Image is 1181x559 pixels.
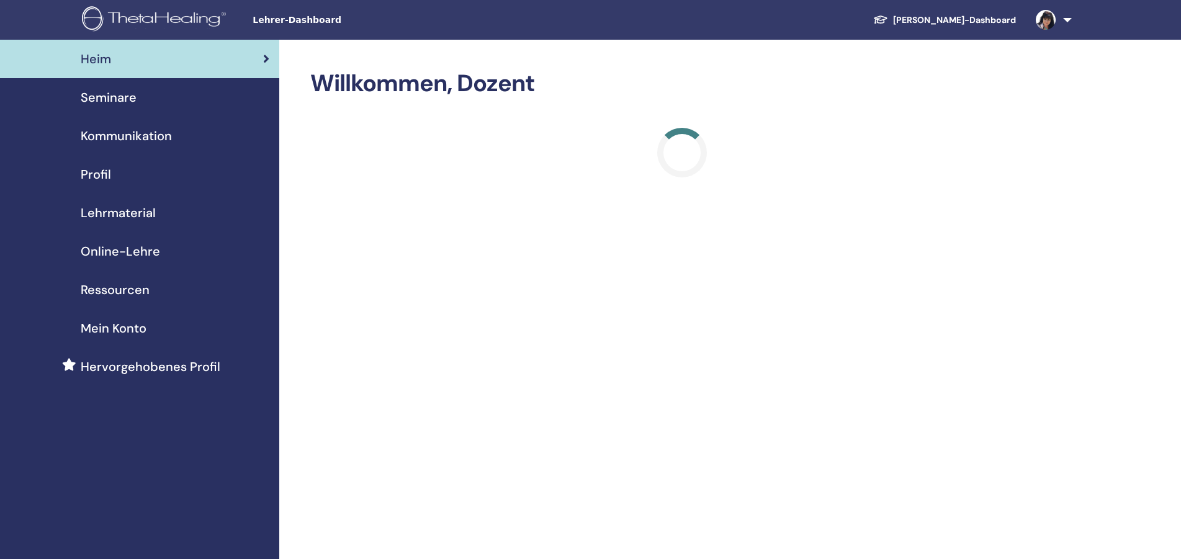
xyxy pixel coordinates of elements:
[1036,10,1056,30] img: default.jpg
[81,242,160,261] span: Online-Lehre
[81,165,111,184] span: Profil
[873,14,888,25] img: graduation-cap-white.svg
[81,50,111,68] span: Heim
[863,9,1026,32] a: [PERSON_NAME]-Dashboard
[81,280,150,299] span: Ressourcen
[81,203,156,222] span: Lehrmaterial
[253,14,439,27] span: Lehrer-Dashboard
[81,88,137,107] span: Seminare
[310,69,1053,98] h2: Willkommen, Dozent
[81,319,146,338] span: Mein Konto
[82,6,230,34] img: logo.png
[81,127,172,145] span: Kommunikation
[81,357,220,376] span: Hervorgehobenes Profil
